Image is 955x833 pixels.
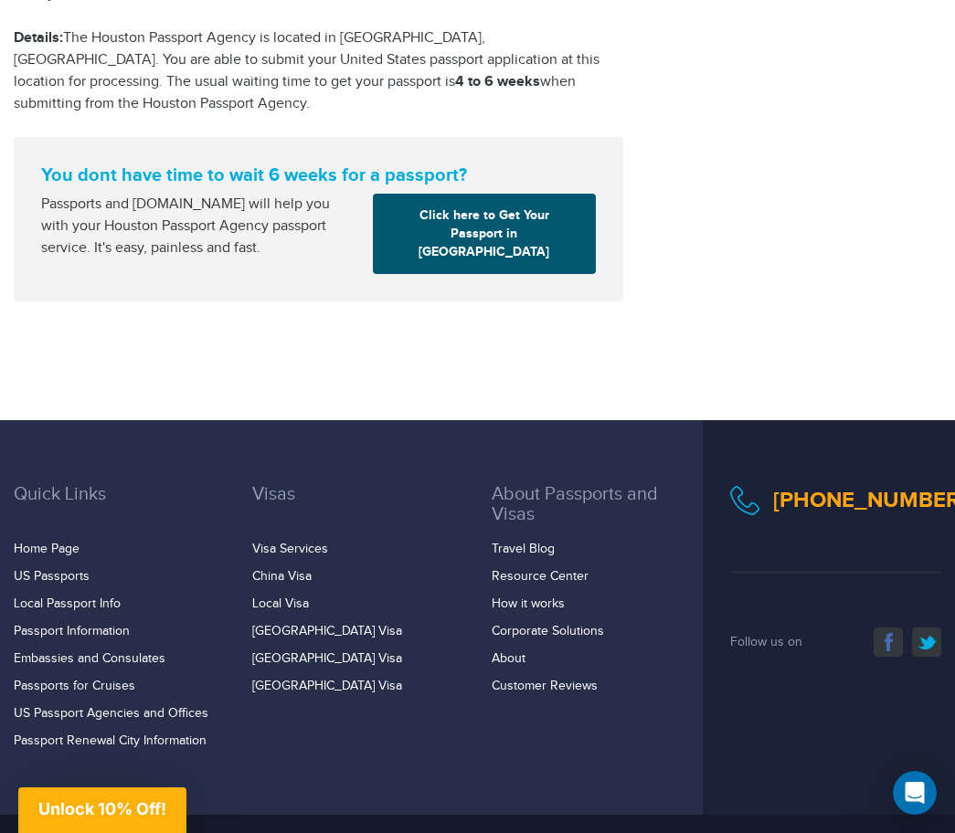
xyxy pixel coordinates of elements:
[252,651,402,666] a: [GEOGRAPHIC_DATA] Visa
[14,484,225,532] h3: Quick Links
[14,651,165,666] a: Embassies and Consulates
[252,624,402,638] a: [GEOGRAPHIC_DATA] Visa
[34,194,366,259] div: Passports and [DOMAIN_NAME] will help you with your Houston Passport Agency passport service. It'...
[252,679,402,693] a: [GEOGRAPHIC_DATA] Visa
[252,569,312,584] a: China Visa
[730,635,802,649] span: Follow us on
[14,27,623,115] p: The Houston Passport Agency is located in [GEOGRAPHIC_DATA], [GEOGRAPHIC_DATA]. You are able to s...
[14,679,135,693] a: Passports for Cruises
[492,569,589,584] a: Resource Center
[492,596,565,611] a: How it works
[18,787,186,833] div: Unlock 10% Off!
[492,679,598,693] a: Customer Reviews
[41,164,596,186] strong: You dont have time to wait 6 weeks for a passport?
[492,624,604,638] a: Corporate Solutions
[373,194,595,274] a: Click here to Get Your Passport in [GEOGRAPHIC_DATA]
[492,542,555,556] a: Travel Blog
[912,627,941,657] a: twitter
[252,484,463,532] h3: Visas
[893,771,937,815] iframe: Intercom live chat
[492,484,703,532] h3: About Passports and Visas
[14,596,121,611] a: Local Passport Info
[14,542,80,556] a: Home Page
[38,799,166,818] span: Unlock 10% Off!
[252,542,328,556] a: Visa Services
[14,706,208,721] a: US Passport Agencies and Offices
[14,624,130,638] a: Passport Information
[492,651,525,666] a: About
[252,596,309,611] a: Local Visa
[14,733,207,748] a: Passport Renewal City Information
[455,73,540,90] strong: 4 to 6 weeks
[14,29,63,47] strong: Details:
[14,569,90,584] a: US Passports
[874,627,903,657] a: facebook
